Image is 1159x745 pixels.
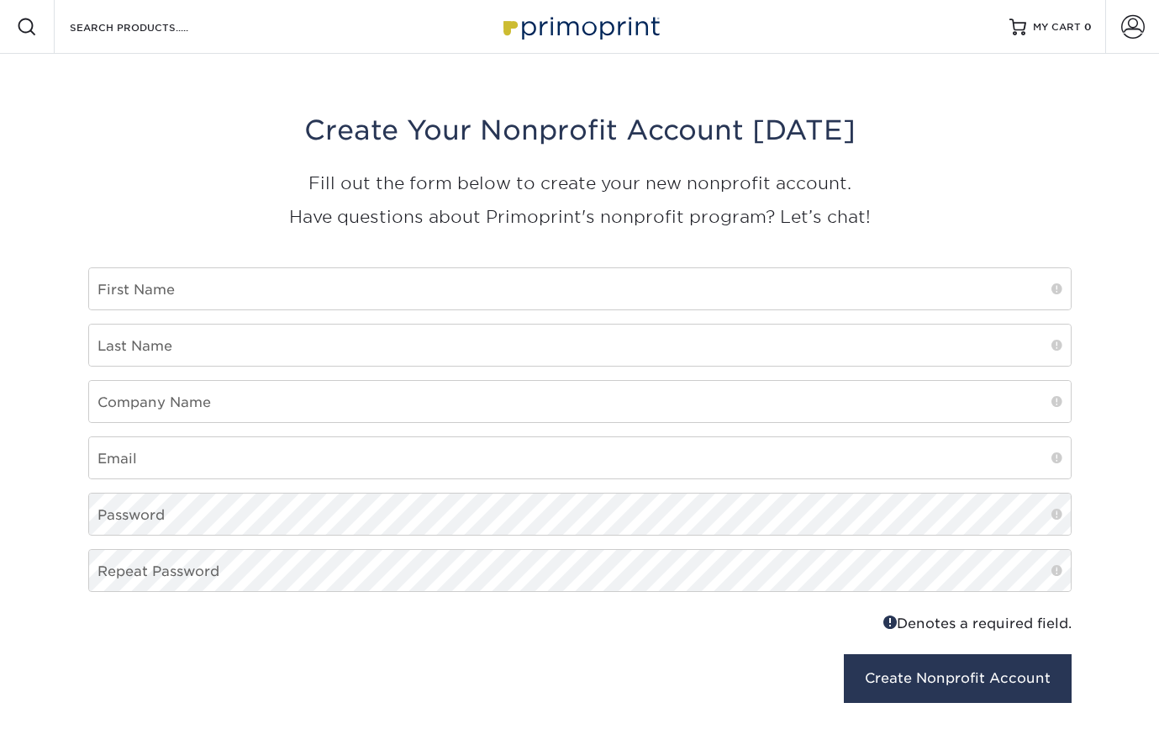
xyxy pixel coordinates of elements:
p: Fill out the form below to create your new nonprofit account. Have questions about Primoprint's n... [88,166,1072,234]
span: MY CART [1033,20,1081,34]
span: 0 [1084,21,1092,33]
img: Primoprint [496,8,664,45]
h3: Create Your Nonprofit Account [DATE] [88,114,1072,146]
input: SEARCH PRODUCTS..... [68,17,232,37]
button: Create Nonprofit Account [844,654,1072,703]
div: Denotes a required field. [593,612,1072,634]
